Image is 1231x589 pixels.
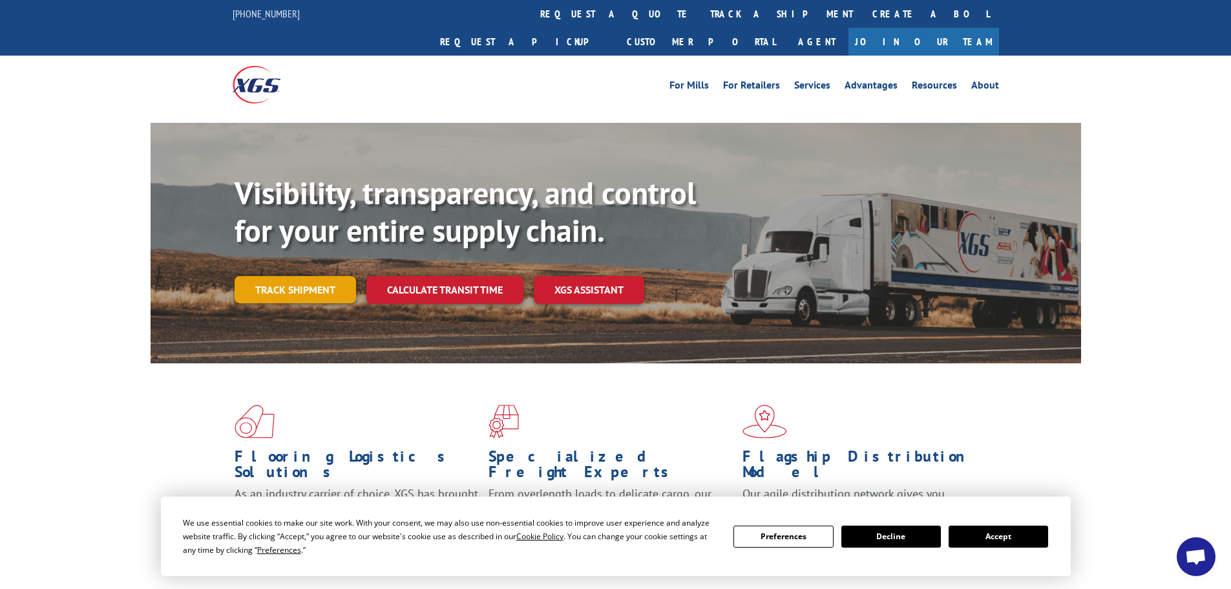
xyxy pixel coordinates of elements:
a: Customer Portal [617,28,785,56]
h1: Specialized Freight Experts [489,449,733,486]
a: Agent [785,28,848,56]
button: Accept [949,526,1048,548]
a: Request a pickup [430,28,617,56]
span: Preferences [257,544,301,555]
span: Cookie Policy [516,531,563,542]
h1: Flooring Logistics Solutions [235,449,479,486]
img: xgs-icon-total-supply-chain-intelligence-red [235,405,275,438]
span: As an industry carrier of choice, XGS has brought innovation and dedication to flooring logistics... [235,486,478,532]
h1: Flagship Distribution Model [742,449,987,486]
a: About [971,80,999,94]
div: Cookie Consent Prompt [161,497,1071,576]
a: Resources [912,80,957,94]
button: Decline [841,526,941,548]
a: Advantages [845,80,898,94]
a: For Mills [669,80,709,94]
button: Preferences [733,526,833,548]
a: [PHONE_NUMBER] [233,7,300,20]
div: Open chat [1177,537,1215,576]
p: From overlength loads to delicate cargo, our experienced staff knows the best way to move your fr... [489,486,733,544]
a: Calculate transit time [366,276,523,304]
a: Track shipment [235,276,356,303]
a: XGS ASSISTANT [534,276,644,304]
a: Join Our Team [848,28,999,56]
a: Services [794,80,830,94]
img: xgs-icon-focused-on-flooring-red [489,405,519,438]
b: Visibility, transparency, and control for your entire supply chain. [235,173,696,250]
div: We use essential cookies to make our site work. With your consent, we may also use non-essential ... [183,516,718,557]
a: For Retailers [723,80,780,94]
span: Our agile distribution network gives you nationwide inventory management on demand. [742,486,980,517]
img: xgs-icon-flagship-distribution-model-red [742,405,787,438]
